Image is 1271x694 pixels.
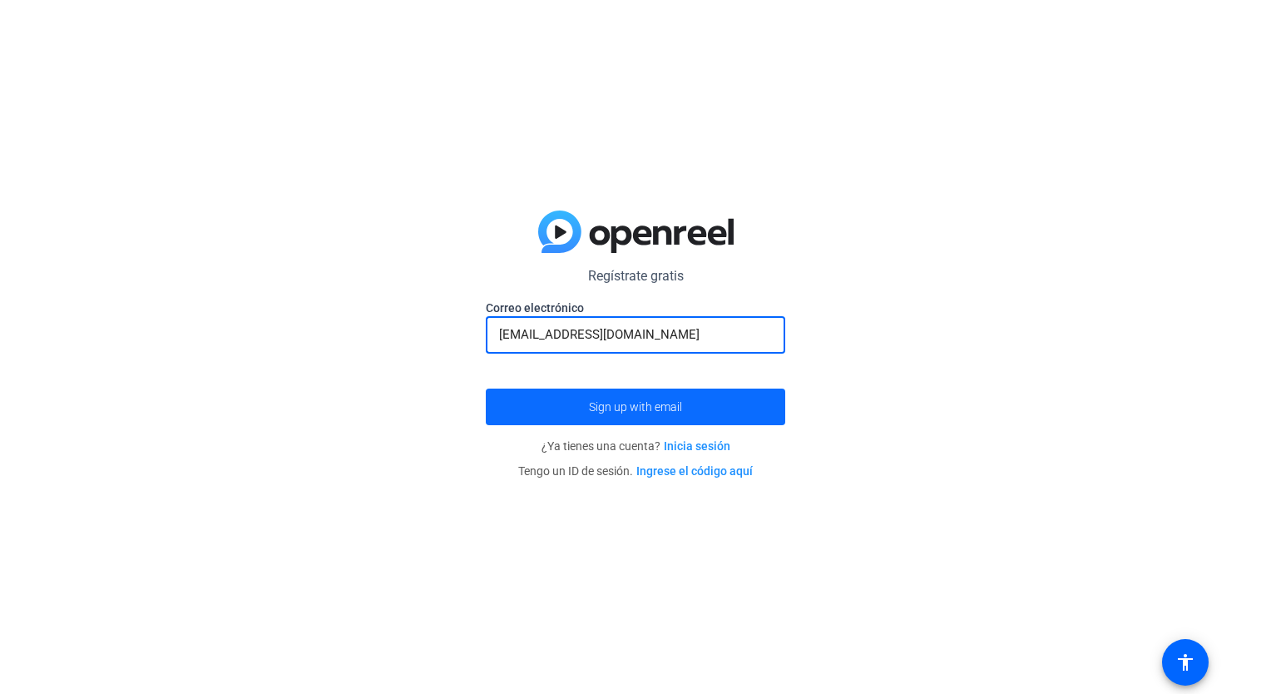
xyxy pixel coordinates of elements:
[542,439,730,453] span: ¿Ya tienes una cuenta?
[486,300,785,316] label: Correo electrónico
[486,266,785,286] p: Regístrate gratis
[499,325,772,345] input: Ingrese la dirección de correo electrónico
[538,211,734,254] img: blue-gradient.svg
[486,389,785,425] button: Sign up with email
[664,439,730,453] a: Inicia sesión
[1175,652,1195,672] mat-icon: accessibility
[636,464,753,478] a: Ingrese el código aquí
[518,464,753,478] span: Tengo un ID de sesión.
